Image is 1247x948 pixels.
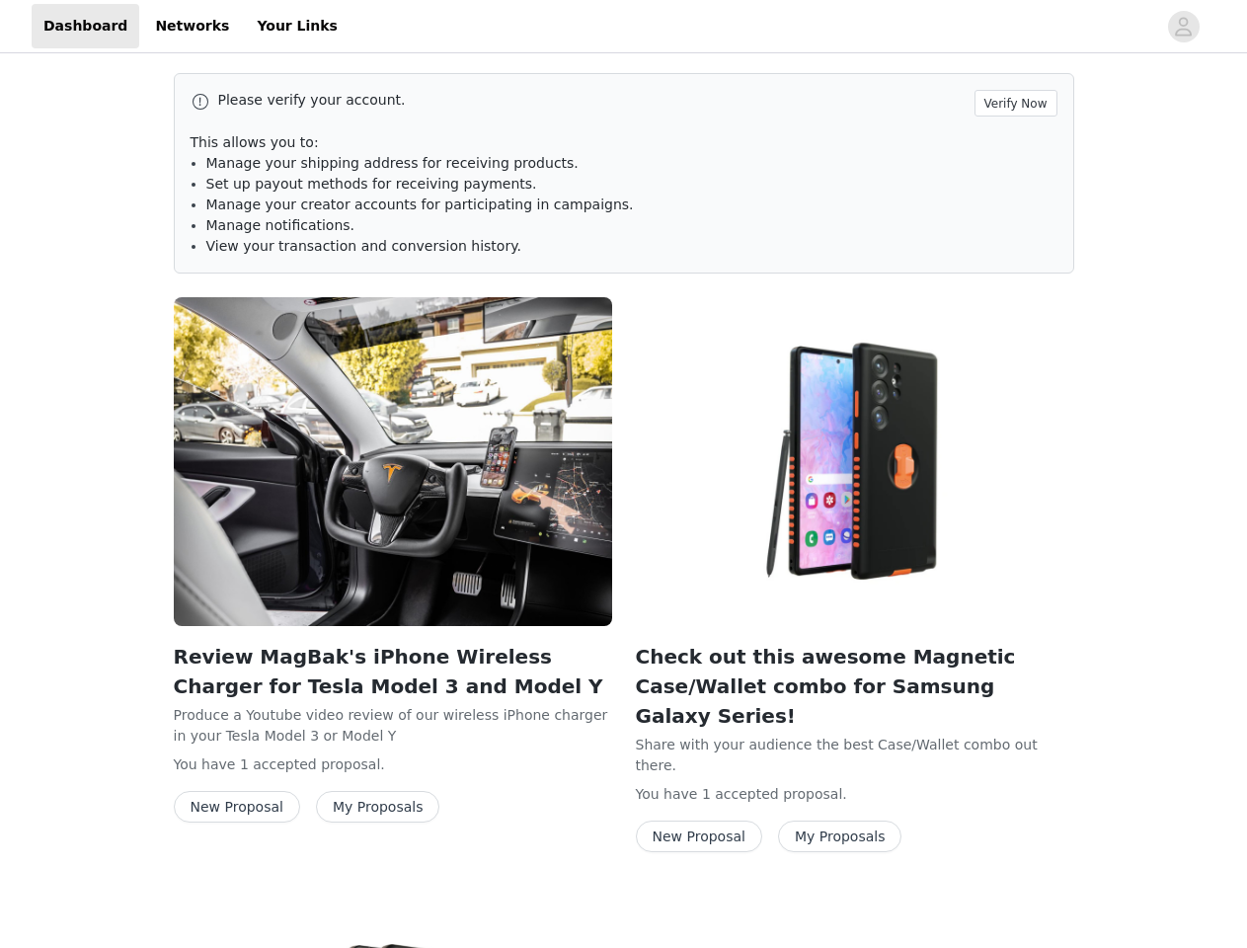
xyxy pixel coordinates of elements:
[206,238,521,254] span: View your transaction and conversion history.
[32,4,139,48] a: Dashboard
[316,791,440,823] button: My Proposals
[174,705,612,747] p: Produce a Youtube video review of our wireless iPhone charger in your Tesla Model 3 or Model Y
[636,642,1074,731] h2: Check out this awesome Magnetic Case/Wallet combo for Samsung Galaxy Series!
[174,297,612,626] img: MagBak
[778,821,902,852] button: My Proposals
[174,642,612,701] h2: Review MagBak's iPhone Wireless Charger for Tesla Model 3 and Model Y
[143,4,241,48] a: Networks
[191,132,1057,153] p: This allows you to:
[218,90,967,111] p: Please verify your account.
[206,155,579,171] span: Manage your shipping address for receiving products.
[636,297,1074,626] img: MagBak
[174,791,300,823] button: New Proposal
[206,197,634,212] span: Manage your creator accounts for participating in campaigns.
[174,754,612,775] p: You have 1 accepted proposal .
[206,217,355,233] span: Manage notifications.
[636,735,1074,776] p: Share with your audience the best Case/Wallet combo out there.
[245,4,350,48] a: Your Links
[636,821,762,852] button: New Proposal
[636,784,1074,805] p: You have 1 accepted proposal .
[1174,11,1193,42] div: avatar
[206,176,537,192] span: Set up payout methods for receiving payments.
[974,90,1057,117] button: Verify Now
